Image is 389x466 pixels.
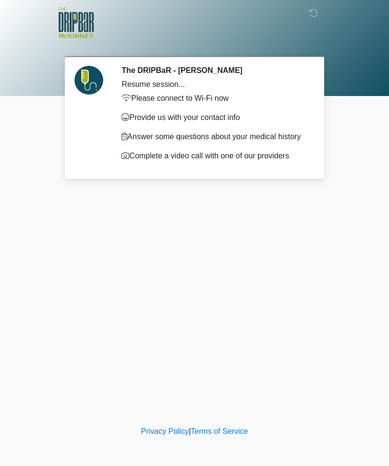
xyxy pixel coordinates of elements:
a: Privacy Policy [141,427,189,435]
img: The DRIPBaR - McKinney Logo [58,7,94,38]
p: Provide us with your contact info [122,112,307,123]
h2: The DRIPBaR - [PERSON_NAME] [122,66,307,75]
p: Complete a video call with one of our providers [122,150,307,162]
img: Agent Avatar [74,66,103,95]
p: Please connect to Wi-Fi now [122,93,307,104]
a: Terms of Service [191,427,248,435]
div: Resume session... [122,79,307,90]
a: | [189,427,191,435]
p: Answer some questions about your medical history [122,131,307,143]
